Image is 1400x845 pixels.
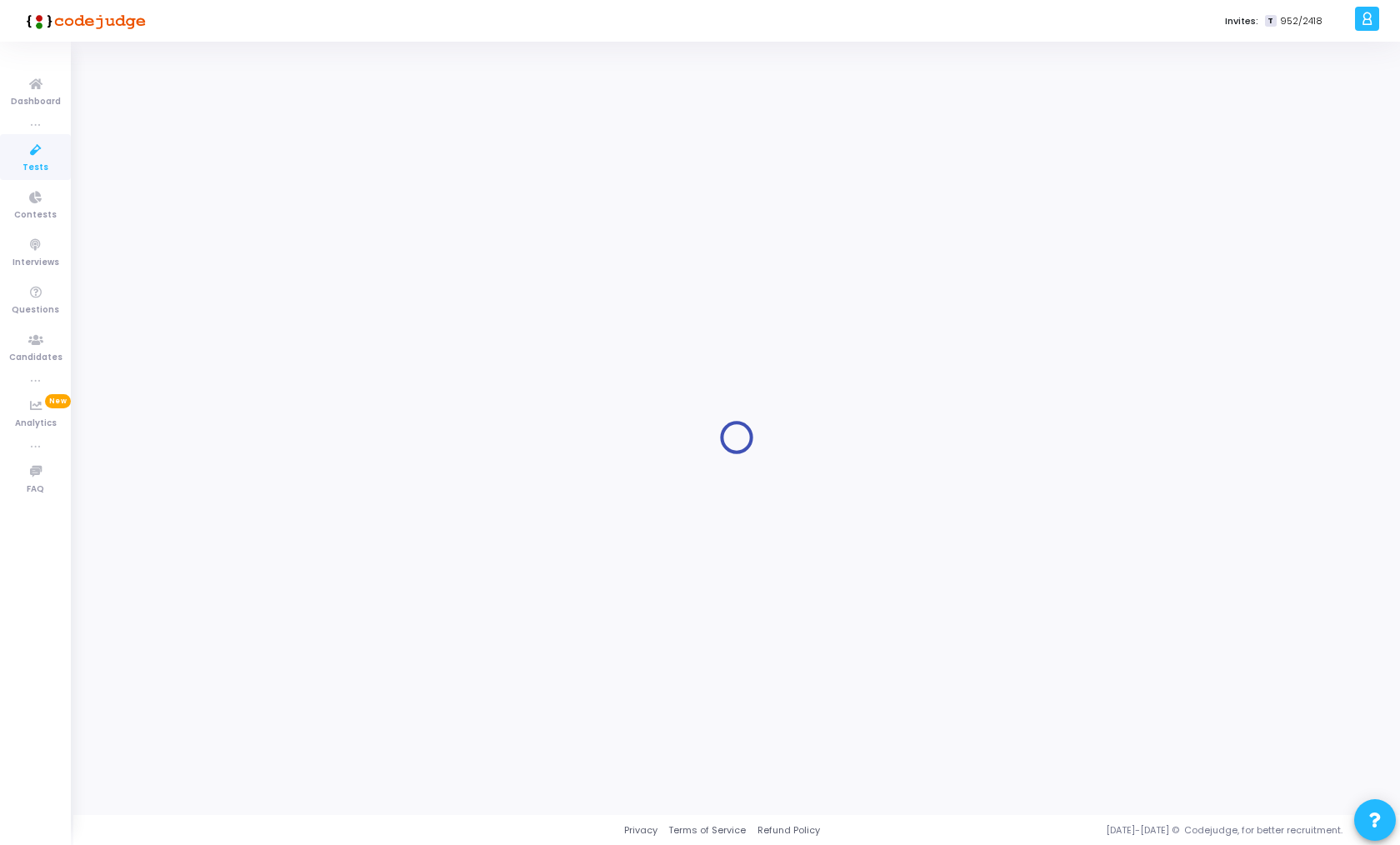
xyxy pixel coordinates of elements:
[1225,14,1258,28] label: Invites:
[1280,14,1322,28] span: 952/2418
[668,823,746,837] a: Terms of Service
[12,256,59,270] span: Interviews
[624,823,657,837] a: Privacy
[757,823,820,837] a: Refund Policy
[22,161,48,175] span: Tests
[820,823,1379,837] div: [DATE]-[DATE] © Codejudge, for better recruitment.
[14,208,57,222] span: Contests
[27,482,44,497] span: FAQ
[12,303,59,317] span: Questions
[11,95,61,109] span: Dashboard
[9,351,62,365] span: Candidates
[15,417,57,431] span: Analytics
[1265,15,1276,27] span: T
[21,4,146,37] img: logo
[45,394,71,408] span: New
